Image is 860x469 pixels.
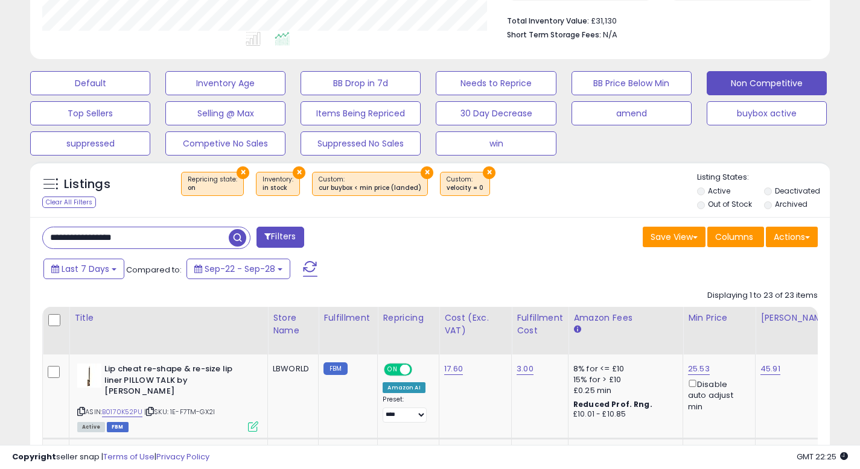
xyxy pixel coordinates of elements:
[62,263,109,275] span: Last 7 Days
[517,312,563,337] div: Fulfillment Cost
[156,451,209,462] a: Privacy Policy
[30,101,150,125] button: Top Sellers
[775,186,820,196] label: Deactivated
[43,259,124,279] button: Last 7 Days
[447,184,483,192] div: velocity = 0
[104,364,251,400] b: Lip cheat re-shape & re-size lip liner PILLOW TALK by [PERSON_NAME]
[573,374,674,385] div: 15% for > £10
[30,131,150,156] button: suppressed
[77,364,101,388] img: 21zwg+V2joL._SL40_.jpg
[301,71,421,95] button: BB Drop in 7d
[263,175,293,193] span: Inventory :
[507,16,589,26] b: Total Inventory Value:
[573,385,674,396] div: £0.25 min
[205,263,275,275] span: Sep-22 - Sep-28
[688,363,710,375] a: 25.53
[447,175,483,193] span: Custom:
[273,312,313,337] div: Store Name
[573,324,581,335] small: Amazon Fees.
[256,227,304,248] button: Filters
[436,71,556,95] button: Needs to Reprice
[708,199,752,209] label: Out of Stock
[507,13,809,27] li: £31,130
[517,363,534,375] a: 3.00
[707,290,818,301] div: Displaying 1 to 23 of 23 items
[74,312,263,324] div: Title
[708,186,730,196] label: Active
[386,365,401,375] span: ON
[273,364,309,374] div: LBWORLD
[301,131,421,156] button: Suppressed No Sales
[383,395,430,423] div: Preset:
[107,422,129,432] span: FBM
[707,101,827,125] button: buybox active
[573,312,678,324] div: Amazon Fees
[775,199,807,209] label: Archived
[410,365,430,375] span: OFF
[572,71,692,95] button: BB Price Below Min
[688,312,750,324] div: Min Price
[165,101,285,125] button: Selling @ Max
[688,377,746,412] div: Disable auto adjust min
[12,452,209,463] div: seller snap | |
[186,259,290,279] button: Sep-22 - Sep-28
[103,451,154,462] a: Terms of Use
[603,29,617,40] span: N/A
[319,184,421,192] div: cur buybox < min price (landed)
[42,197,96,208] div: Clear All Filters
[707,71,827,95] button: Non Competitive
[319,175,421,193] span: Custom:
[165,131,285,156] button: Competive No Sales
[797,451,848,462] span: 2025-10-6 22:25 GMT
[573,409,674,420] div: £10.01 - £10.85
[436,101,556,125] button: 30 Day Decrease
[760,363,780,375] a: 45.91
[383,312,434,324] div: Repricing
[697,172,830,183] p: Listing States:
[323,362,347,375] small: FBM
[444,312,506,337] div: Cost (Exc. VAT)
[77,364,258,430] div: ASIN:
[573,399,652,409] b: Reduced Prof. Rng.
[444,363,463,375] a: 17.60
[237,166,249,179] button: ×
[573,364,674,374] div: 8% for <= £10
[707,227,764,247] button: Columns
[323,312,372,324] div: Fulfillment
[643,227,706,247] button: Save View
[102,407,142,417] a: B0170K52PU
[77,422,105,432] span: All listings currently available for purchase on Amazon
[126,264,182,275] span: Compared to:
[64,176,110,193] h5: Listings
[507,30,601,40] b: Short Term Storage Fees:
[144,407,215,417] span: | SKU: 1E-F7TM-GX2I
[30,71,150,95] button: Default
[483,166,495,179] button: ×
[293,166,305,179] button: ×
[383,382,425,393] div: Amazon AI
[421,166,433,179] button: ×
[188,184,237,192] div: on
[263,184,293,192] div: in stock
[436,131,556,156] button: win
[301,101,421,125] button: Items Being Repriced
[715,231,753,243] span: Columns
[165,71,285,95] button: Inventory Age
[760,312,832,324] div: [PERSON_NAME]
[572,101,692,125] button: amend
[12,451,56,462] strong: Copyright
[188,175,237,193] span: Repricing state :
[766,227,818,247] button: Actions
